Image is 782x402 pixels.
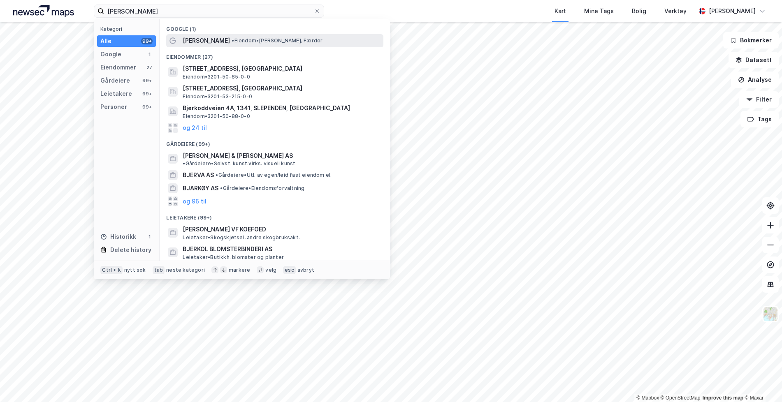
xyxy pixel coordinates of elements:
[183,170,214,180] span: BJERVA AS
[232,37,234,44] span: •
[739,91,779,108] button: Filter
[183,64,380,74] span: [STREET_ADDRESS], [GEOGRAPHIC_DATA]
[216,172,218,178] span: •
[160,134,390,149] div: Gårdeiere (99+)
[216,172,332,178] span: Gårdeiere • Utl. av egen/leid fast eiendom el.
[731,72,779,88] button: Analyse
[740,111,779,127] button: Tags
[183,160,185,166] span: •
[146,64,153,71] div: 27
[709,6,756,16] div: [PERSON_NAME]
[183,183,218,193] span: BJARKØY AS
[104,5,314,17] input: Søk på adresse, matrikkel, gårdeiere, leietakere eller personer
[741,363,782,402] iframe: Chat Widget
[100,232,136,242] div: Historikk
[110,245,151,255] div: Delete history
[632,6,646,16] div: Bolig
[141,90,153,97] div: 99+
[13,5,74,17] img: logo.a4113a55bc3d86da70a041830d287a7e.svg
[160,19,390,34] div: Google (1)
[265,267,276,273] div: velg
[723,32,779,49] button: Bokmerker
[703,395,743,401] a: Improve this map
[220,185,223,191] span: •
[183,151,293,161] span: [PERSON_NAME] & [PERSON_NAME] AS
[183,254,284,261] span: Leietaker • Butikkh. blomster og planter
[283,266,296,274] div: esc
[183,244,380,254] span: BJERKOL BLOMSTERBINDERI AS
[664,6,687,16] div: Verktøy
[146,233,153,240] div: 1
[229,267,250,273] div: markere
[555,6,566,16] div: Kart
[584,6,614,16] div: Mine Tags
[183,196,207,206] button: og 96 til
[636,395,659,401] a: Mapbox
[100,76,130,85] div: Gårdeiere
[100,49,121,59] div: Google
[160,47,390,62] div: Eiendommer (27)
[729,52,779,68] button: Datasett
[183,234,300,241] span: Leietaker • Skogskjøtsel, andre skogbruksakt.
[232,37,323,44] span: Eiendom • [PERSON_NAME], Færder
[220,185,304,192] span: Gårdeiere • Eiendomsforvaltning
[763,306,778,322] img: Z
[100,89,132,99] div: Leietakere
[146,51,153,58] div: 1
[100,62,136,72] div: Eiendommer
[153,266,165,274] div: tab
[100,36,111,46] div: Alle
[297,267,314,273] div: avbryt
[141,38,153,44] div: 99+
[166,267,205,273] div: neste kategori
[141,104,153,110] div: 99+
[100,102,127,112] div: Personer
[124,267,146,273] div: nytt søk
[100,26,156,32] div: Kategori
[183,93,252,100] span: Eiendom • 3201-53-215-0-0
[183,83,380,93] span: [STREET_ADDRESS], [GEOGRAPHIC_DATA]
[183,103,380,113] span: Bjerkoddveien 4A, 1341, SLEPENDEN, [GEOGRAPHIC_DATA]
[183,123,207,133] button: og 24 til
[183,36,230,46] span: [PERSON_NAME]
[100,266,123,274] div: Ctrl + k
[183,113,250,120] span: Eiendom • 3201-50-88-0-0
[183,224,380,234] span: [PERSON_NAME] VF KOEFOED
[661,395,701,401] a: OpenStreetMap
[160,208,390,223] div: Leietakere (99+)
[183,74,250,80] span: Eiendom • 3201-50-85-0-0
[141,77,153,84] div: 99+
[183,160,295,167] span: Gårdeiere • Selvst. kunst.virks. visuell kunst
